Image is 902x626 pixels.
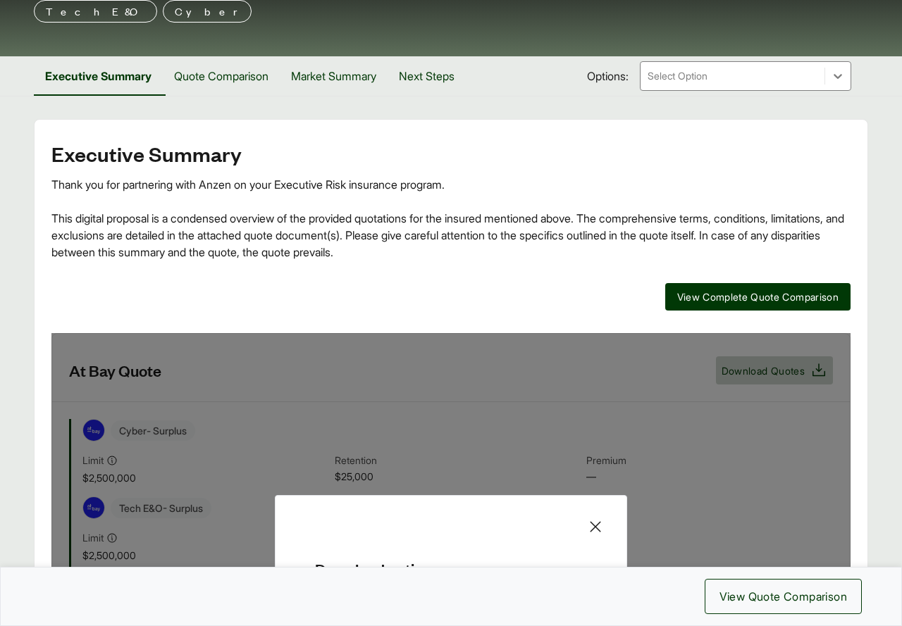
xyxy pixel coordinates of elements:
button: View Quote Comparison [705,579,862,614]
button: View Complete Quote Comparison [665,283,851,311]
p: Tech E&O [46,3,145,20]
div: Thank you for partnering with Anzen on your Executive Risk insurance program. This digital propos... [51,176,851,261]
span: View Quote Comparison [719,588,847,605]
h2: Executive Summary [51,142,851,165]
p: Cyber [175,3,240,20]
button: Executive Summary [34,56,163,96]
span: View Complete Quote Comparison [677,289,839,304]
button: Quote Comparison [163,56,280,96]
button: Market Summary [280,56,388,96]
button: Next Steps [388,56,466,96]
span: Options: [587,68,629,84]
h5: Download options [298,535,604,580]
